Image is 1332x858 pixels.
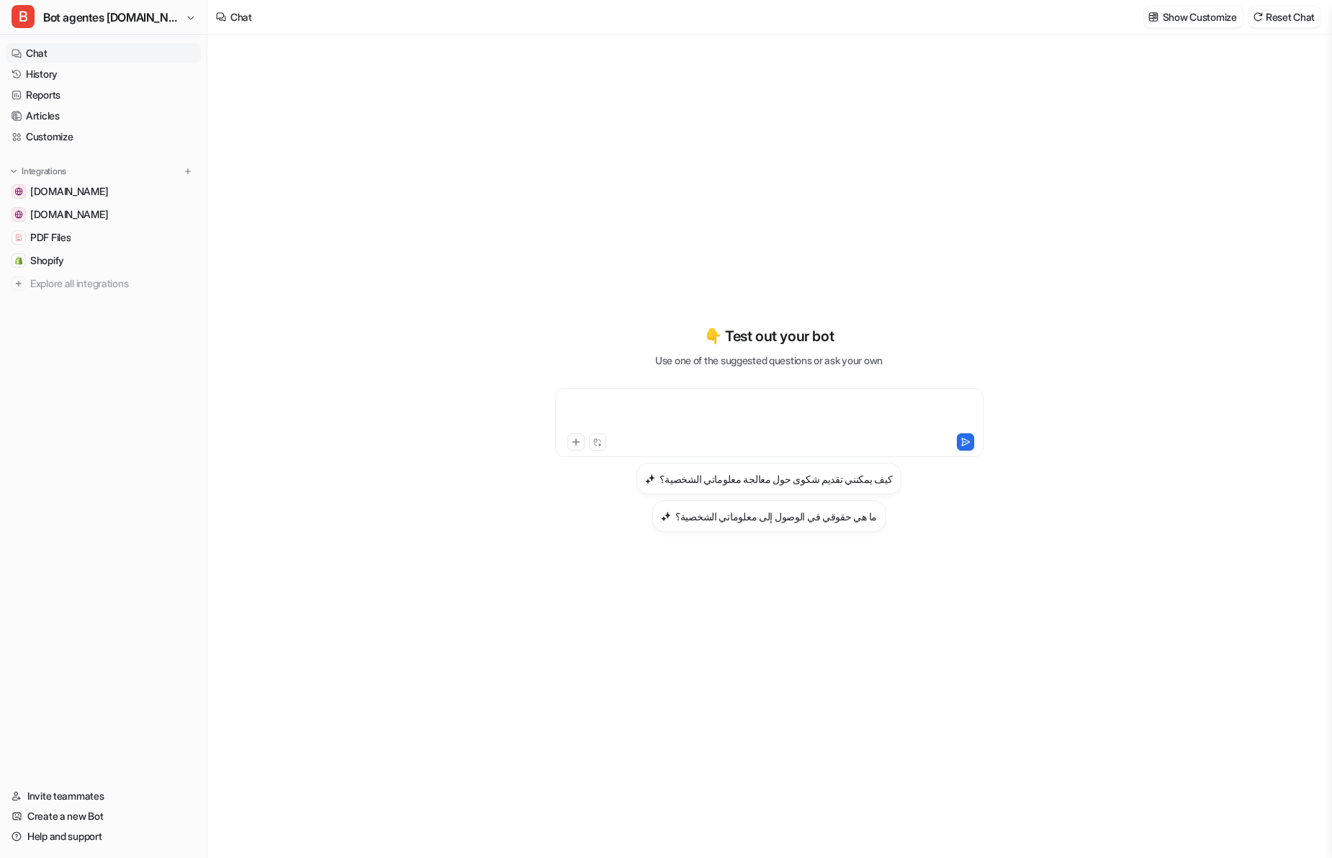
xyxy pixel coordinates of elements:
img: expand menu [9,166,19,176]
img: ما هي حقوقي في الوصول إلى معلوماتي الشخصية؟ [661,511,671,522]
a: Chat [6,43,201,63]
span: Bot agentes [DOMAIN_NAME] [43,7,182,27]
p: Use one of the suggested questions or ask your own [655,353,883,368]
span: [DOMAIN_NAME] [30,207,108,222]
p: Integrations [22,166,66,177]
h3: كيف يمكنني تقديم شكوى حول معالجة معلوماتي الشخصية؟ [660,471,892,487]
a: Invite teammates [6,786,201,806]
img: customize [1148,12,1158,22]
img: كيف يمكنني تقديم شكوى حول معالجة معلوماتي الشخصية؟ [645,474,655,484]
button: ما هي حقوقي في الوصول إلى معلوماتي الشخصية؟ما هي حقوقي في الوصول إلى معلوماتي الشخصية؟ [652,500,886,532]
a: Articles [6,106,201,126]
a: Explore all integrations [6,274,201,294]
a: History [6,64,201,84]
button: كيف يمكنني تقديم شكوى حول معالجة معلوماتي الشخصية؟كيف يمكنني تقديم شكوى حول معالجة معلوماتي الشخصية؟ [636,463,901,495]
img: Shopify [14,256,23,265]
a: ShopifyShopify [6,250,201,271]
a: www.lioninox.com[DOMAIN_NAME] [6,204,201,225]
a: Reports [6,85,201,105]
a: handwashbasin.com[DOMAIN_NAME] [6,181,201,202]
img: handwashbasin.com [14,187,23,196]
img: menu_add.svg [183,166,193,176]
p: 👇 Test out your bot [704,325,834,347]
span: B [12,5,35,28]
div: Chat [230,9,252,24]
p: Show Customize [1163,9,1237,24]
button: Show Customize [1144,6,1243,27]
h3: ما هي حقوقي في الوصول إلى معلوماتي الشخصية؟ [675,509,877,524]
img: PDF Files [14,233,23,242]
a: Help and support [6,826,201,846]
span: Shopify [30,253,64,268]
a: Customize [6,127,201,147]
button: Integrations [6,164,71,179]
span: [DOMAIN_NAME] [30,184,108,199]
span: PDF Files [30,230,71,245]
img: reset [1253,12,1263,22]
a: Create a new Bot [6,806,201,826]
button: Reset Chat [1248,6,1320,27]
a: PDF FilesPDF Files [6,227,201,248]
span: Explore all integrations [30,272,195,295]
img: www.lioninox.com [14,210,23,219]
img: explore all integrations [12,276,26,291]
